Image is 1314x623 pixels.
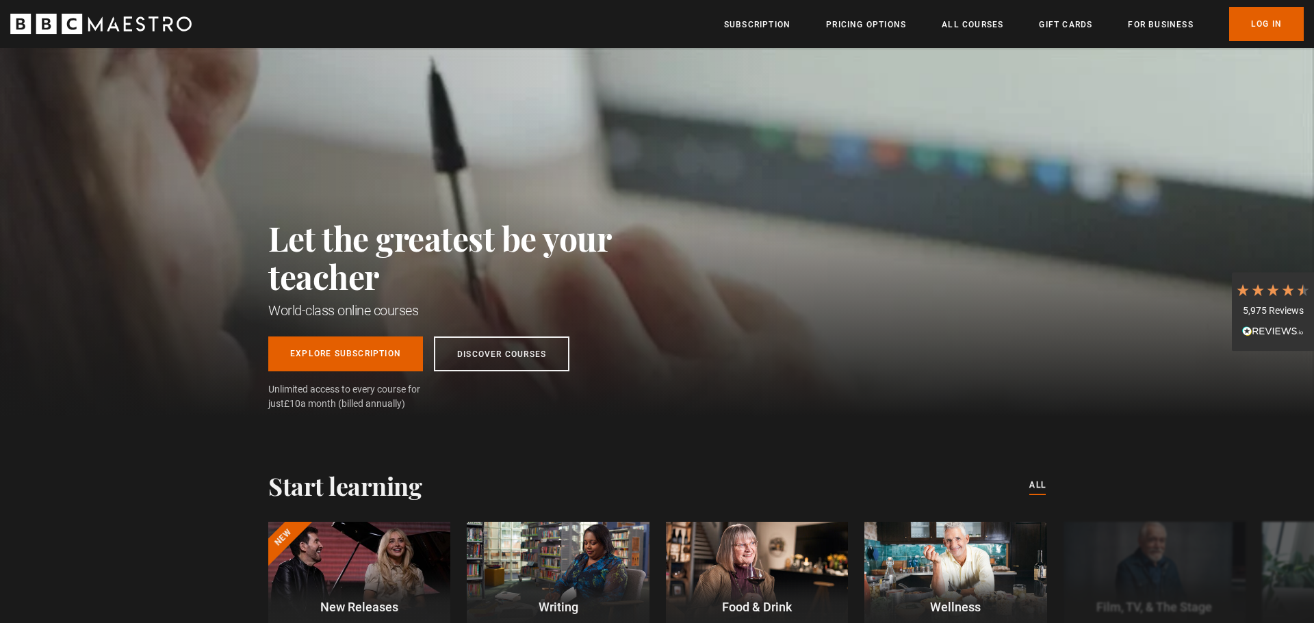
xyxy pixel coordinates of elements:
[434,336,569,371] a: Discover Courses
[268,336,423,371] a: Explore Subscription
[268,471,422,500] h2: Start learning
[268,301,672,320] h1: World-class online courses
[1235,324,1311,341] div: Read All Reviews
[1235,304,1311,318] div: 5,975 Reviews
[1235,282,1311,297] div: 4.7 Stars
[268,382,453,411] span: Unlimited access to every course for just a month (billed annually)
[1242,326,1304,336] img: REVIEWS.io
[1029,478,1046,493] a: All
[268,219,672,295] h2: Let the greatest be your teacher
[284,398,300,409] span: £10
[1232,272,1314,352] div: 5,975 ReviewsRead All Reviews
